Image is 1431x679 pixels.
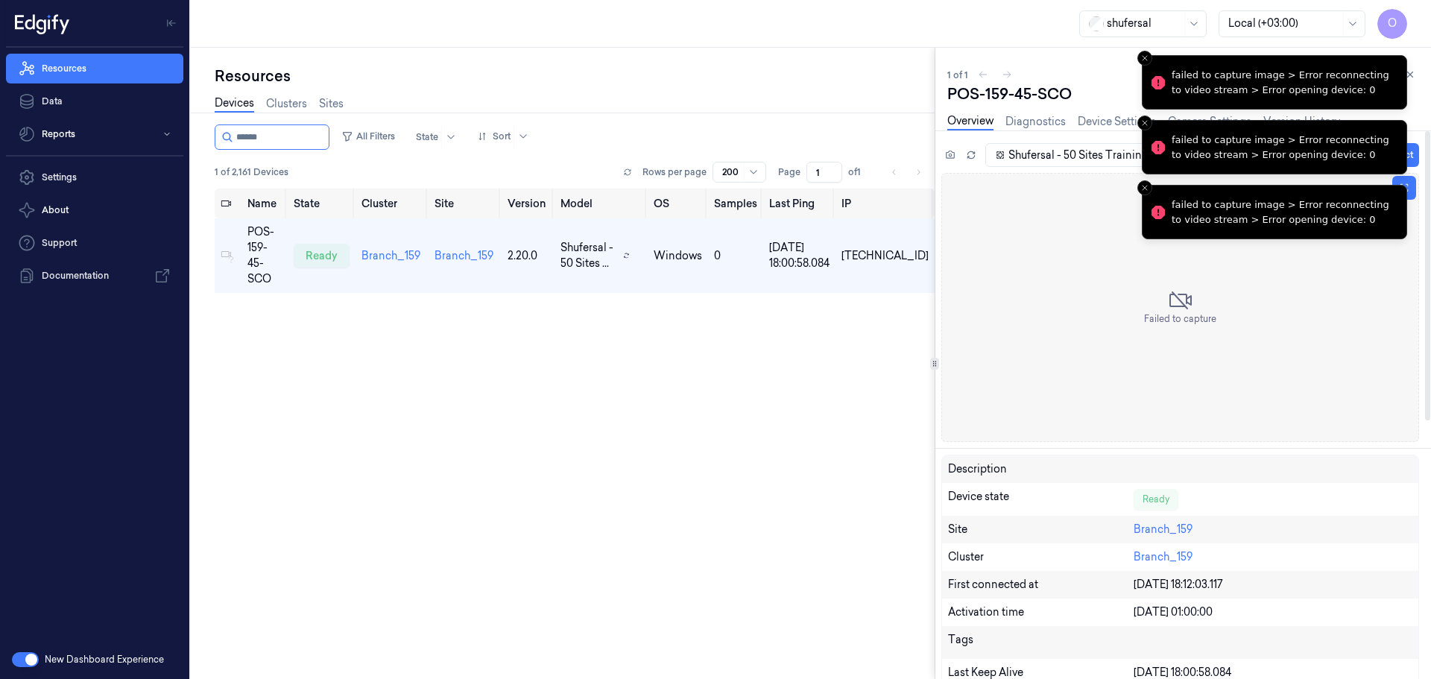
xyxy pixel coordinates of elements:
[6,119,183,149] button: Reports
[215,165,288,179] span: 1 of 2,161 Devices
[435,249,493,262] a: Branch_159
[648,189,708,218] th: OS
[335,124,401,148] button: All Filters
[947,83,1419,104] div: POS-159-45-SCO
[288,189,356,218] th: State
[6,228,183,258] a: Support
[948,549,1134,565] div: Cluster
[6,261,183,291] a: Documentation
[948,632,1134,653] div: Tags
[1172,68,1394,97] div: failed to capture image > Error reconnecting to video stream > Error opening device: 0
[654,248,702,264] p: windows
[714,248,757,264] div: 0
[1134,522,1192,536] a: Branch_159
[215,95,254,113] a: Devices
[266,96,307,112] a: Clusters
[356,189,429,218] th: Cluster
[778,165,800,179] span: Page
[241,189,288,218] th: Name
[642,165,707,179] p: Rows per page
[835,189,935,218] th: IP
[1134,550,1192,563] a: Branch_159
[1078,114,1156,130] a: Device Settings
[1134,489,1178,510] div: Ready
[294,244,350,268] div: ready
[1137,116,1152,130] button: Close toast
[247,224,282,287] div: POS-159-45-SCO
[948,461,1134,477] div: Description
[769,240,830,271] div: [DATE] 18:00:58.084
[1377,9,1407,39] button: O
[948,489,1134,510] div: Device state
[848,165,872,179] span: of 1
[555,189,648,218] th: Model
[947,113,994,130] a: Overview
[841,248,929,264] div: [TECHNICAL_ID]
[1172,133,1394,162] div: failed to capture image > Error reconnecting to video stream > Error opening device: 0
[1134,577,1412,593] div: [DATE] 18:12:03.117
[884,162,929,183] nav: pagination
[708,189,763,218] th: Samples
[429,189,502,218] th: Site
[1134,605,1213,619] span: [DATE] 01:00:00
[1137,51,1152,66] button: Close toast
[508,248,548,264] div: 2.20.0
[159,11,183,35] button: Toggle Navigation
[6,195,183,225] button: About
[502,189,554,218] th: Version
[948,522,1134,537] div: Site
[215,66,935,86] div: Resources
[763,189,835,218] th: Last Ping
[948,604,1134,620] div: Activation time
[319,96,344,112] a: Sites
[1144,312,1216,326] span: Failed to capture
[948,577,1134,593] div: First connected at
[6,162,183,192] a: Settings
[1005,114,1066,130] a: Diagnostics
[6,54,183,83] a: Resources
[361,249,420,262] a: Branch_159
[947,69,968,81] span: 1 of 1
[560,240,617,271] span: Shufersal - 50 Sites ...
[6,86,183,116] a: Data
